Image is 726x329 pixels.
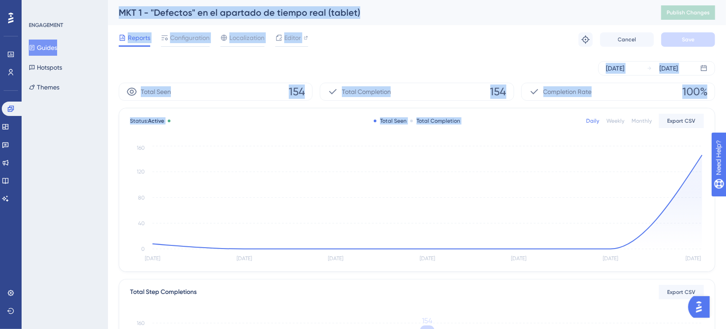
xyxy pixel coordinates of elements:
button: Export CSV [659,114,704,128]
span: Total Seen [141,86,171,97]
span: Total Completion [342,86,391,97]
tspan: [DATE] [328,256,343,262]
span: Editor [284,32,301,43]
div: Total Completion [410,117,460,124]
span: 154 [289,84,305,99]
button: Publish Changes [661,5,715,20]
span: Reports [128,32,150,43]
button: Save [661,32,715,47]
span: Active [148,118,164,124]
tspan: 0 [141,246,145,252]
span: Save [682,36,695,43]
tspan: 40 [138,220,145,227]
span: Export CSV [668,117,696,124]
tspan: 154 [422,316,433,325]
button: Themes [29,79,59,95]
span: Completion Rate [543,86,592,97]
button: Hotspots [29,59,62,76]
span: Publish Changes [667,9,710,16]
div: [DATE] [606,63,624,74]
tspan: [DATE] [145,256,160,262]
div: Total Seen [374,117,407,124]
tspan: 120 [137,169,145,175]
span: 100% [682,84,708,99]
button: Cancel [600,32,654,47]
span: Export CSV [668,289,696,296]
span: Localization [229,32,264,43]
button: Export CSV [659,285,704,299]
div: Monthly [632,117,652,124]
div: MKT 1 - "Defectos" en el apartado de tiempo real (tablet) [119,6,639,19]
div: Total Step Completions [130,287,197,298]
span: Configuration [170,32,210,43]
tspan: 160 [137,145,145,151]
tspan: [DATE] [686,256,701,262]
div: ENGAGEMENT [29,22,63,29]
div: [DATE] [659,63,678,74]
span: Status: [130,117,164,124]
iframe: UserGuiding AI Assistant Launcher [688,293,715,320]
span: Cancel [618,36,636,43]
tspan: 160 [137,320,145,326]
tspan: [DATE] [420,256,435,262]
button: Guides [29,40,57,56]
tspan: [DATE] [511,256,527,262]
div: Weekly [606,117,624,124]
span: 154 [490,84,506,99]
tspan: [DATE] [237,256,252,262]
div: Daily [586,117,599,124]
tspan: 80 [138,195,145,201]
span: Need Help? [21,2,56,13]
tspan: [DATE] [603,256,618,262]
